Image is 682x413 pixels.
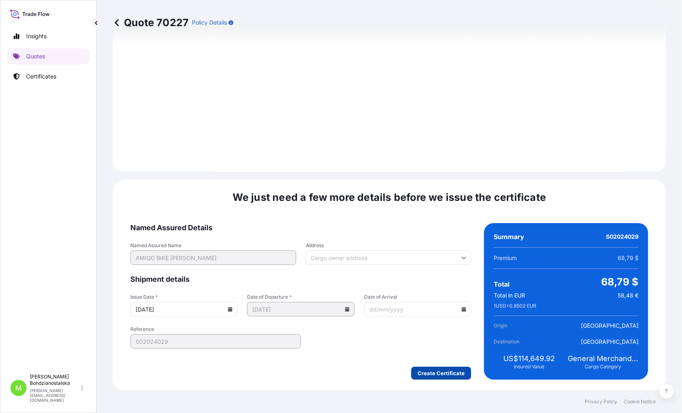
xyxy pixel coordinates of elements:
span: Date of Departure [247,294,354,300]
span: Origin [494,322,539,330]
a: Privacy Policy [585,399,618,405]
span: Reference [130,326,301,332]
button: Create Certificate [411,367,471,380]
span: Cargo Category [585,363,622,370]
span: Issue Date [130,294,237,300]
p: Policy Details [192,19,227,27]
span: General Merchandise [568,354,639,363]
span: [GEOGRAPHIC_DATA] [581,322,639,330]
span: 1 USD = 0.8502 EUR [494,303,536,309]
span: 68,79 $ [602,275,639,288]
span: Named Assured Name [130,242,296,249]
a: Cookie Notice [624,399,656,405]
p: Quote 70227 [113,16,189,29]
span: 58,48 € [618,291,639,299]
span: Address [306,242,472,249]
p: [PERSON_NAME] Bohdzianostalska [30,374,80,386]
p: [PERSON_NAME][EMAIL_ADDRESS][DOMAIN_NAME] [30,388,80,403]
a: Quotes [7,48,90,64]
a: Certificates [7,68,90,85]
span: Destination [494,338,539,346]
input: dd/mm/yyyy [130,302,237,316]
span: Shipment details [130,275,471,284]
a: Insights [7,28,90,44]
span: [GEOGRAPHIC_DATA] [581,338,639,346]
span: Date of Arrival [364,294,471,300]
span: Total in EUR [494,291,525,299]
span: Total [494,280,509,288]
span: Insured Value [514,363,544,370]
span: We just need a few more details before we issue the certificate [233,191,546,204]
span: S02024029 [606,233,639,241]
p: Quotes [26,52,45,60]
input: dd/mm/yyyy [247,302,354,316]
span: M [15,384,22,392]
p: Certificates [26,72,56,81]
p: Insights [26,32,47,40]
span: US$114,649.92 [503,354,555,363]
input: Your internal reference [130,334,301,349]
span: Summary [494,233,524,241]
p: Create Certificate [418,369,465,377]
span: Premium [494,254,517,262]
input: dd/mm/yyyy [364,302,471,316]
span: Named Assured Details [130,223,471,233]
span: 68,79 $ [618,254,639,262]
input: Cargo owner address [306,250,472,265]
